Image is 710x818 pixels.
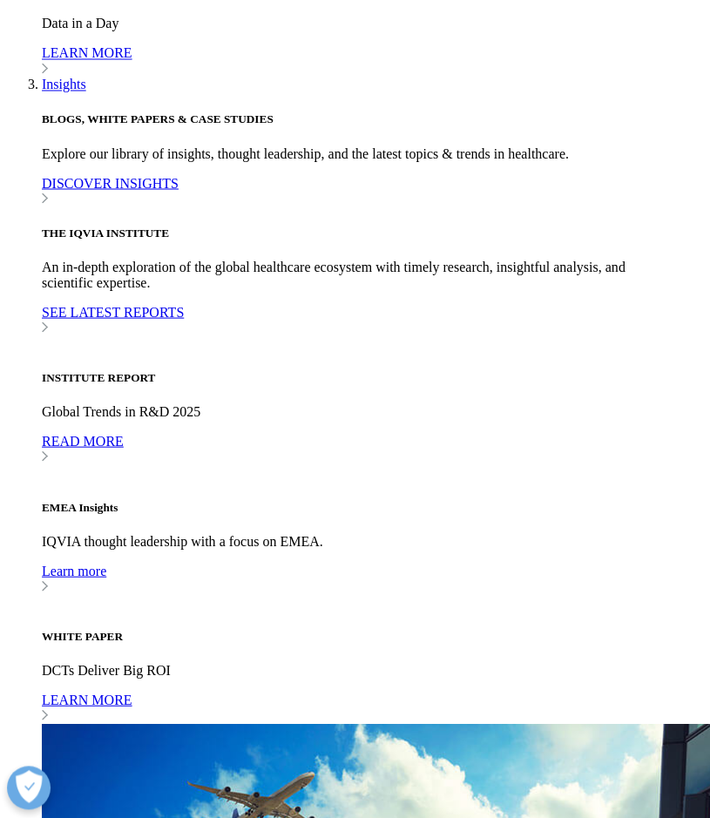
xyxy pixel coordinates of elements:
[42,77,86,91] a: Insights
[7,766,51,809] button: Open Preferences
[42,533,677,549] p: IQVIA thought leadership with a focus on EMEA.
[42,259,677,290] p: An in-depth exploration of the global healthcare ecosystem with timely research, insightful analy...
[42,16,677,31] p: Data in a Day
[42,403,677,419] p: Global Trends in R&D 2025
[42,692,677,723] a: LEARN MORE
[42,433,677,464] a: READ MORE
[42,629,677,643] h5: WHITE PAPER
[42,500,677,514] h5: EMEA Insights
[42,563,677,594] a: Learn more
[42,145,677,161] p: Explore our library of insights, thought leadership, and the latest topics & trends in healthcare.
[42,304,677,335] a: SEE LATEST REPORTS
[42,112,677,126] h5: BLOGS, WHITE PAPERS & CASE STUDIES
[42,175,677,206] a: DISCOVER INSIGHTS
[42,662,677,678] p: DCTs Deliver Big ROI
[42,370,677,384] h5: INSTITUTE REPORT
[42,45,677,77] a: LEARN MORE
[42,226,677,240] h5: THE IQVIA INSTITUTE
